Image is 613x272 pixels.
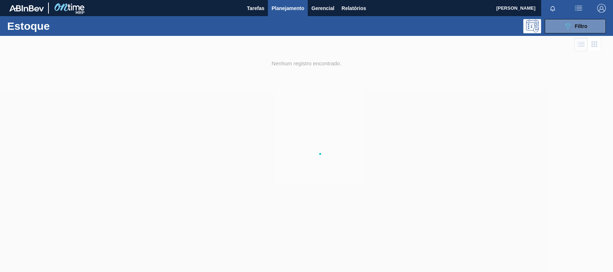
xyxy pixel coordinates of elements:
span: Planejamento [271,4,304,13]
span: Tarefas [247,4,264,13]
span: Relatórios [342,4,366,13]
h1: Estoque [7,22,112,30]
img: userActions [574,4,583,13]
button: Notificações [541,3,564,13]
span: Filtro [575,23,588,29]
img: TNhmsLtSVTkK8tSr43FrP2fwEKptu5GPRR3wAAAABJRU5ErkJggg== [9,5,44,11]
img: Logout [597,4,606,13]
span: Gerencial [311,4,334,13]
div: Pogramando: nenhum usuário selecionado [523,19,541,33]
button: Filtro [545,19,606,33]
